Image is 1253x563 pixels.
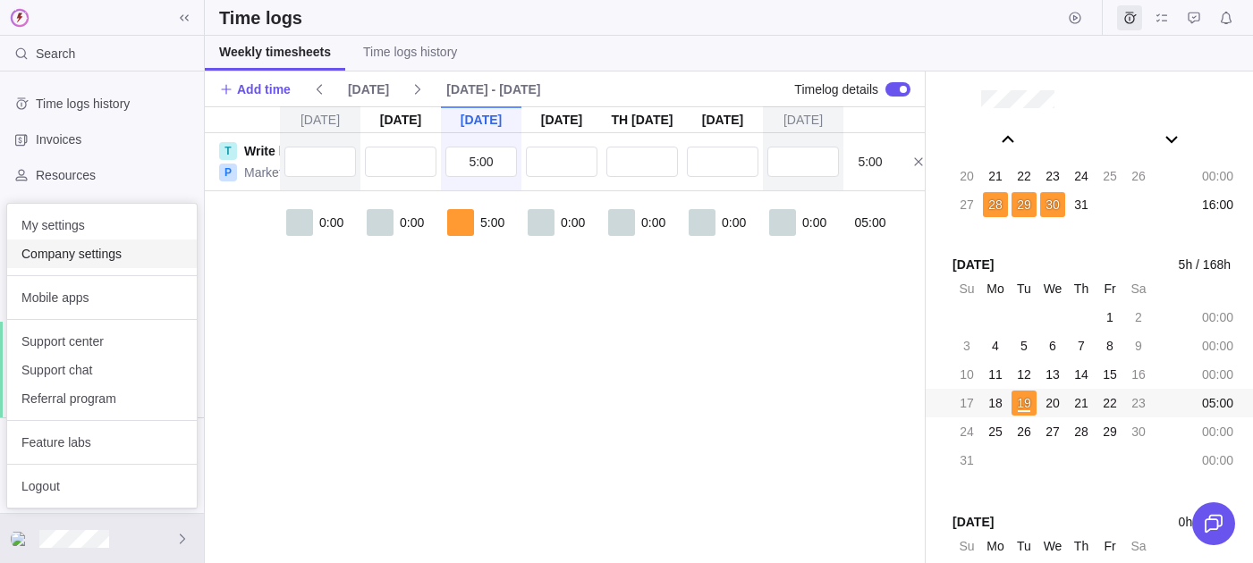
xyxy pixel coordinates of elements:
span: Mobile apps [21,289,182,307]
span: Support chat [21,361,182,379]
span: Support center [21,332,182,350]
a: Mobile apps [7,283,197,312]
img: Show [11,532,32,546]
a: Logout [7,472,197,500]
a: Support chat [7,356,197,384]
a: Company settings [7,239,197,268]
span: Company settings [21,245,182,263]
span: My settings [21,216,182,234]
a: My settings [7,211,197,239]
span: Feature labs [21,433,182,451]
span: Logout [21,477,182,495]
span: Referral program [21,390,182,408]
a: Support center [7,327,197,356]
a: Feature labs [7,428,197,457]
a: Referral program [7,384,197,413]
div: Helen Smith [11,528,32,550]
